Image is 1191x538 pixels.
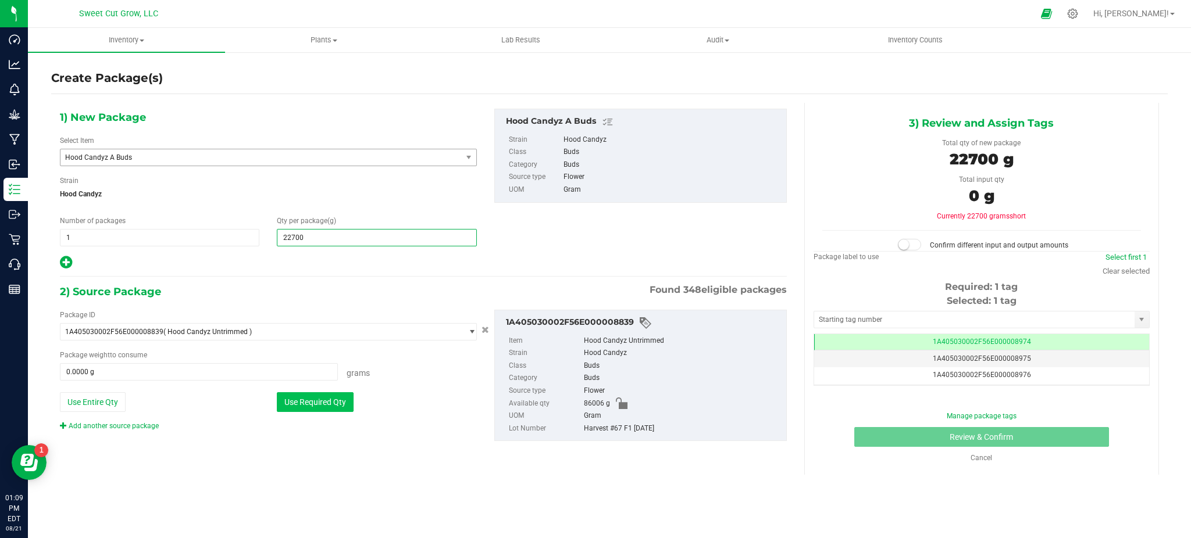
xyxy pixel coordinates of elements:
a: Lab Results [422,28,619,52]
inline-svg: Reports [9,284,20,295]
span: Hood Candyz A Buds [65,153,441,162]
div: Buds [564,146,780,159]
inline-svg: Inventory [9,184,20,195]
h4: Create Package(s) [51,70,163,87]
a: Manage package tags [947,412,1017,420]
span: select [462,149,476,166]
button: Use Entire Qty [60,392,126,412]
span: Found eligible packages [650,283,787,297]
span: select [462,324,476,340]
span: Plants [226,35,422,45]
span: 1A405030002F56E000008974 [933,338,1031,346]
inline-svg: Call Center [9,259,20,270]
span: select [1135,311,1149,328]
span: 22700 g [950,150,1014,168]
span: Lab Results [486,35,556,45]
span: Package to consume [60,351,147,359]
inline-svg: Retail [9,234,20,245]
span: Confirm different input and output amounts [930,241,1068,249]
label: Category [509,372,582,385]
span: (g) [327,217,336,225]
input: 1 [60,229,259,246]
span: 1A405030002F56E000008975 [933,354,1031,363]
button: Review & Confirm [854,427,1109,447]
span: ( Hood Candyz Untrimmed ) [163,328,252,336]
inline-svg: Analytics [9,59,20,70]
div: Hood Candyz [584,347,780,360]
label: Class [509,360,582,372]
div: Hood Candyz [564,134,780,146]
div: Buds [584,360,780,372]
span: 1A405030002F56E000008976 [933,371,1031,379]
a: Inventory [28,28,225,52]
span: 0 g [969,186,994,205]
span: Total input qty [959,175,1004,184]
span: 3) Review and Assign Tags [909,114,1054,132]
a: Add another source package [60,422,159,430]
span: Package ID [60,311,95,319]
span: 2) Source Package [60,283,161,300]
span: Sweet Cut Grow, LLC [79,9,158,19]
span: 1) New Package [60,109,146,126]
label: Source type [509,171,561,184]
span: Total qty of new package [942,139,1021,147]
span: 348 [683,284,701,295]
label: Category [509,159,561,171]
div: Hood Candyz A Buds [506,115,780,129]
span: Inventory Counts [872,35,958,45]
label: Strain [60,175,79,186]
label: Class [509,146,561,159]
span: Selected: 1 tag [947,295,1017,306]
a: Select first 1 [1106,253,1147,261]
inline-svg: Dashboard [9,34,20,45]
label: Strain [509,347,582,360]
span: Hi, [PERSON_NAME]! [1093,9,1169,18]
span: Qty per package [277,217,336,225]
iframe: Resource center [12,445,47,480]
span: Package label to use [814,253,879,261]
span: Add new output [60,261,72,269]
a: Cancel [971,454,992,462]
div: Gram [564,184,780,196]
label: Item [509,335,582,347]
iframe: Resource center unread badge [34,443,48,457]
label: Strain [509,134,561,146]
span: short [1010,212,1026,220]
div: Flower [564,171,780,184]
inline-svg: Outbound [9,209,20,220]
div: 1A405030002F56E000008839 [506,316,780,330]
a: Inventory Counts [816,28,1014,52]
a: Plants [225,28,422,52]
label: UOM [509,410,582,422]
div: Gram [584,410,780,422]
button: Cancel button [478,322,493,339]
inline-svg: Grow [9,109,20,120]
div: Manage settings [1065,8,1080,19]
div: Harvest #67 F1 [DATE] [584,422,780,435]
p: 01:09 PM EDT [5,493,23,524]
span: 86006 g [584,397,610,410]
span: Open Ecommerce Menu [1033,2,1060,25]
input: Starting tag number [814,311,1135,328]
span: Audit [620,35,816,45]
div: Buds [584,372,780,385]
label: Lot Number [509,422,582,435]
label: Available qty [509,397,582,410]
p: 08/21 [5,524,23,533]
span: Number of packages [60,217,126,225]
inline-svg: Inbound [9,159,20,170]
div: Hood Candyz Untrimmed [584,335,780,347]
span: Currently 22700 grams [937,212,1026,220]
div: Buds [564,159,780,171]
span: weight [89,351,110,359]
span: Inventory [28,35,225,45]
label: Select Item [60,135,94,146]
span: Required: 1 tag [945,281,1018,292]
div: Flower [584,385,780,397]
input: 0.0000 g [60,364,337,380]
label: UOM [509,184,561,196]
button: Use Required Qty [277,392,354,412]
inline-svg: Monitoring [9,84,20,95]
span: 1A405030002F56E000008839 [65,328,163,336]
